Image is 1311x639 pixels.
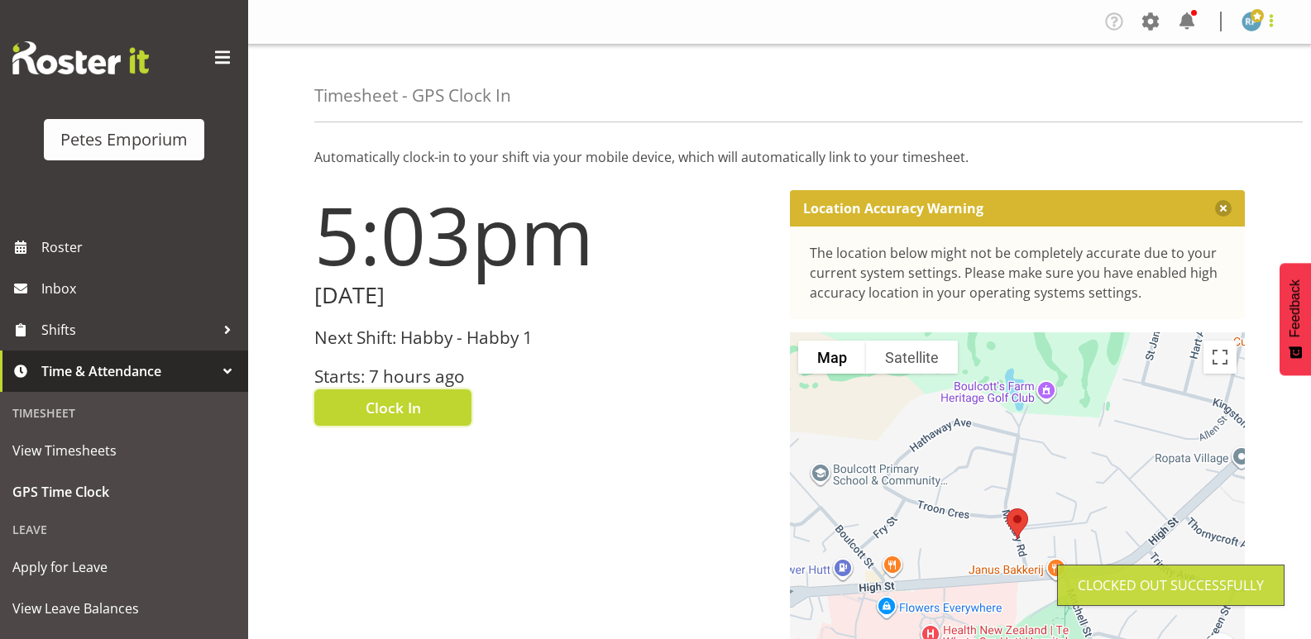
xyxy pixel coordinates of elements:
[1215,200,1232,217] button: Close message
[4,546,244,588] a: Apply for Leave
[4,430,244,471] a: View Timesheets
[314,190,770,279] h1: 5:03pm
[12,479,236,504] span: GPS Time Clock
[314,147,1245,167] p: Automatically clock-in to your shift via your mobile device, which will automatically link to you...
[866,341,958,374] button: Show satellite imagery
[41,276,240,301] span: Inbox
[1242,12,1261,31] img: reina-puketapu721.jpg
[803,200,983,217] p: Location Accuracy Warning
[12,41,149,74] img: Rosterit website logo
[810,243,1226,303] div: The location below might not be completely accurate due to your current system settings. Please m...
[60,127,188,152] div: Petes Emporium
[1288,279,1303,337] span: Feedback
[12,438,236,463] span: View Timesheets
[4,471,244,513] a: GPS Time Clock
[4,513,244,546] div: Leave
[366,397,421,418] span: Clock In
[314,328,770,347] h3: Next Shift: Habby - Habby 1
[1203,341,1237,374] button: Toggle fullscreen view
[798,341,866,374] button: Show street map
[41,235,240,260] span: Roster
[41,359,215,384] span: Time & Attendance
[314,283,770,308] h2: [DATE]
[12,555,236,579] span: Apply for Leave
[41,317,215,342] span: Shifts
[314,367,770,386] h3: Starts: 7 hours ago
[1280,263,1311,375] button: Feedback - Show survey
[12,596,236,621] span: View Leave Balances
[314,389,471,426] button: Clock In
[1078,575,1264,595] div: Clocked out Successfully
[314,86,511,105] h4: Timesheet - GPS Clock In
[4,588,244,629] a: View Leave Balances
[4,396,244,430] div: Timesheet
